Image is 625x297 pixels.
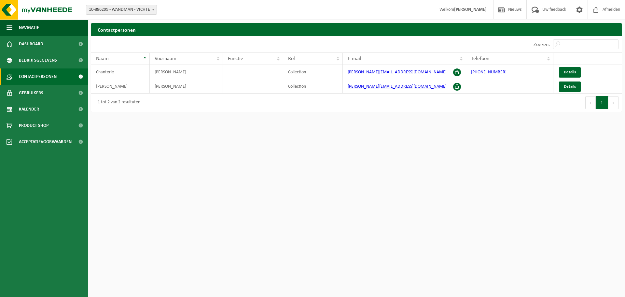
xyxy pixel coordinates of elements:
span: Gebruikers [19,85,43,101]
span: Voornaam [155,56,176,61]
span: Product Shop [19,117,49,134]
span: Acceptatievoorwaarden [19,134,72,150]
span: Dashboard [19,36,43,52]
span: Rol [288,56,295,61]
span: Naam [96,56,109,61]
td: [PERSON_NAME] [150,65,223,79]
a: Details [559,67,581,78]
span: Details [564,70,576,74]
td: [PERSON_NAME] [91,79,150,94]
td: Collection [283,79,343,94]
span: Navigatie [19,20,39,36]
span: Functie [228,56,243,61]
a: Details [559,82,581,92]
span: Bedrijfsgegevens [19,52,57,68]
a: [PERSON_NAME][EMAIL_ADDRESS][DOMAIN_NAME] [348,70,447,75]
span: Details [564,84,576,89]
span: Kalender [19,101,39,117]
div: 1 tot 2 van 2 resultaten [94,97,140,109]
strong: [PERSON_NAME] [454,7,487,12]
a: [PHONE_NUMBER] [471,70,507,75]
h2: Contactpersonen [91,23,622,36]
span: 10-886299 - WANDMAN - VICHTE [86,5,157,14]
button: Previous [585,96,596,109]
button: 1 [596,96,608,109]
a: [PERSON_NAME][EMAIL_ADDRESS][DOMAIN_NAME] [348,84,447,89]
td: [PERSON_NAME] [150,79,223,94]
button: Next [608,96,618,109]
td: Chanterie [91,65,150,79]
label: Zoeken: [534,42,550,47]
td: Collection [283,65,343,79]
span: Contactpersonen [19,68,57,85]
span: Telefoon [471,56,489,61]
span: 10-886299 - WANDMAN - VICHTE [86,5,157,15]
span: E-mail [348,56,361,61]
